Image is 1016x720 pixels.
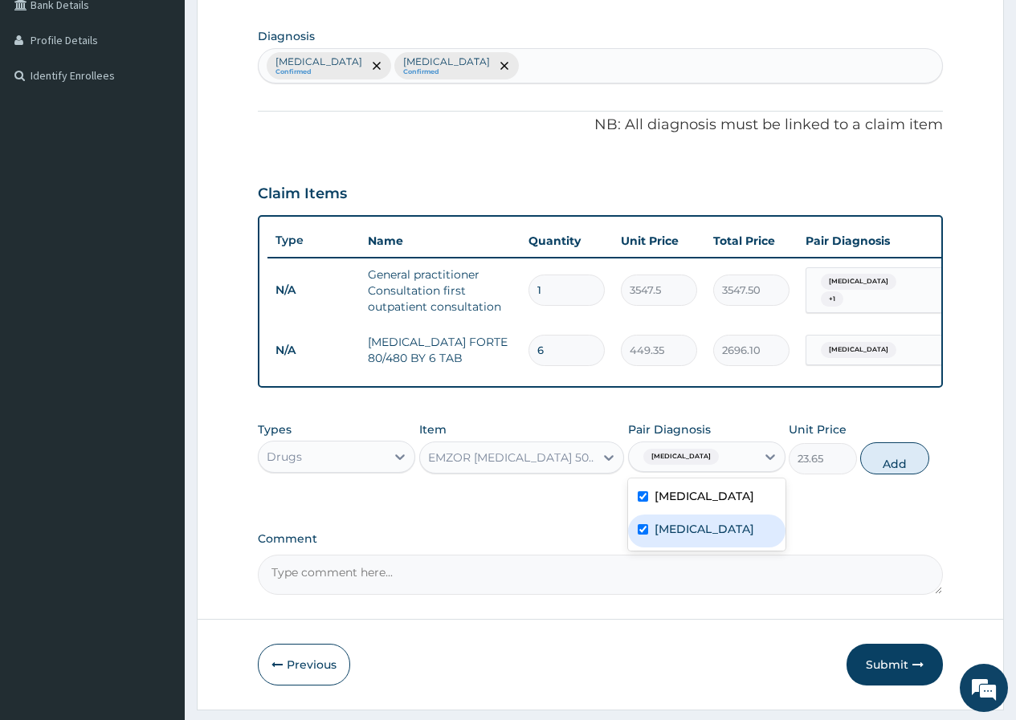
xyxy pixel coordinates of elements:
th: Total Price [705,225,798,257]
label: [MEDICAL_DATA] [655,488,754,504]
div: EMZOR [MEDICAL_DATA] 500mg [428,449,597,466]
span: [MEDICAL_DATA] [821,342,896,358]
label: Pair Diagnosis [628,421,711,437]
h3: Claim Items [258,185,347,203]
th: Quantity [520,225,613,257]
label: Types [258,423,292,437]
td: [MEDICAL_DATA] FORTE 80/480 BY 6 TAB [360,326,520,374]
img: d_794563401_company_1708531726252_794563401 [30,80,65,120]
label: Item [419,421,447,437]
span: [MEDICAL_DATA] [643,449,719,465]
p: [MEDICAL_DATA] [275,55,362,68]
th: Pair Diagnosis [798,225,974,257]
td: N/A [267,336,360,365]
td: N/A [267,275,360,305]
small: Confirmed [275,68,362,76]
label: Comment [258,532,943,546]
td: General practitioner Consultation first outpatient consultation [360,258,520,323]
p: [MEDICAL_DATA] [403,55,490,68]
span: We're online! [93,202,222,364]
span: [MEDICAL_DATA] [821,274,896,290]
th: Unit Price [613,225,705,257]
div: Minimize live chat window [263,8,302,47]
div: Drugs [267,449,302,465]
th: Name [360,225,520,257]
span: remove selection option [369,59,384,73]
label: Unit Price [789,421,847,437]
div: Chat with us now [84,90,270,111]
label: Diagnosis [258,28,315,44]
label: [MEDICAL_DATA] [655,521,754,537]
button: Submit [847,644,943,685]
small: Confirmed [403,68,490,76]
p: NB: All diagnosis must be linked to a claim item [258,115,943,136]
th: Type [267,226,360,255]
button: Add [860,442,928,474]
span: remove selection option [497,59,512,73]
textarea: Type your message and hit 'Enter' [8,438,306,494]
button: Previous [258,644,350,685]
span: + 1 [821,291,843,307]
